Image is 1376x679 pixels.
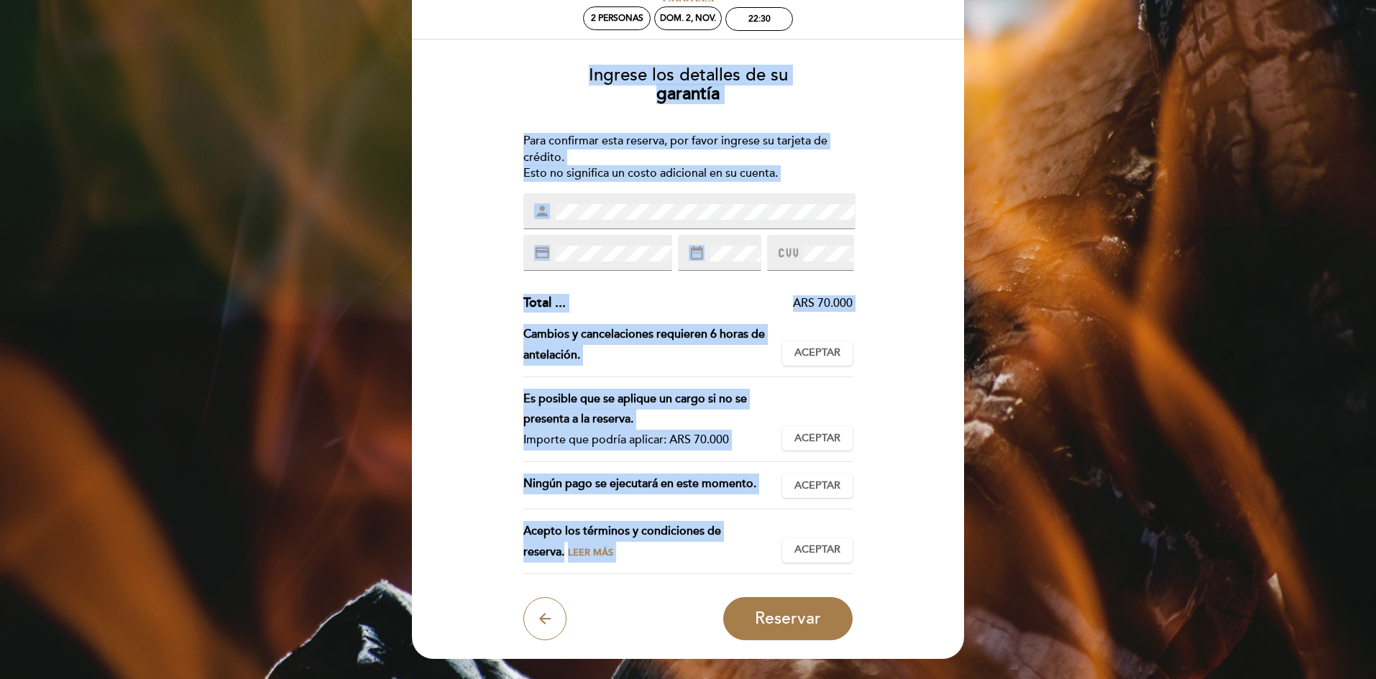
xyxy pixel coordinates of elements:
[748,14,771,24] div: 22:30
[589,65,788,86] span: Ingrese los detalles de su
[534,245,550,261] i: credit_card
[568,547,613,558] span: Leer más
[566,295,853,312] div: ARS 70.000
[755,609,821,629] span: Reservar
[534,203,550,219] i: person
[794,479,840,494] span: Aceptar
[523,295,566,310] span: Total ...
[523,133,853,183] div: Para confirmar esta reserva, por favor ingrese su tarjeta de crédito. Esto no significa un costo ...
[536,610,554,627] i: arrow_back
[782,426,853,451] button: Aceptar
[794,346,840,361] span: Aceptar
[523,474,783,498] div: Ningún pago se ejecutará en este momento.
[660,13,716,24] div: dom. 2, nov.
[656,83,720,104] b: garantía
[723,597,853,640] button: Reservar
[794,431,840,446] span: Aceptar
[794,542,840,558] span: Aceptar
[523,521,783,563] div: Acepto los términos y condiciones de reserva.
[523,389,771,430] div: Es posible que se aplique un cargo si no se presenta a la reserva.
[782,341,853,366] button: Aceptar
[523,430,771,451] div: Importe que podría aplicar: ARS 70.000
[782,474,853,498] button: Aceptar
[523,324,783,366] div: Cambios y cancelaciones requieren 6 horas de antelación.
[782,538,853,563] button: Aceptar
[523,597,567,640] button: arrow_back
[591,13,643,24] span: 2 personas
[689,245,705,261] i: date_range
